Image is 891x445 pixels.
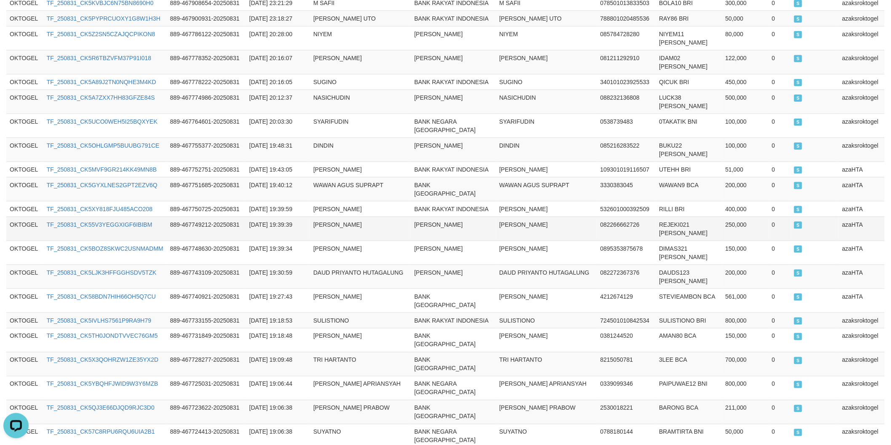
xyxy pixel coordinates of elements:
[411,26,496,50] td: [PERSON_NAME]
[768,352,791,376] td: 0
[597,26,656,50] td: 085784728280
[839,74,885,90] td: azaksroktogel
[839,11,885,26] td: azaksroktogel
[310,90,411,114] td: NASICHUDIN
[794,246,803,253] span: SUCCESS
[768,201,791,217] td: 0
[47,94,155,101] a: TF_250831_CK5A7ZXX7HH83GFZE84S
[597,352,656,376] td: 8215050781
[6,114,43,138] td: OKTOGEL
[167,241,246,265] td: 889-467748630-20250831
[246,265,310,289] td: [DATE] 19:30:59
[167,177,246,201] td: 889-467751685-20250831
[411,50,496,74] td: [PERSON_NAME]
[167,90,246,114] td: 889-467774986-20250831
[656,313,722,328] td: SULISTIONO BRI
[310,11,411,26] td: [PERSON_NAME] UTO
[597,138,656,162] td: 085216283522
[246,26,310,50] td: [DATE] 20:28:00
[839,90,885,114] td: azaksroktogel
[656,162,722,177] td: UTEHH BRI
[768,265,791,289] td: 0
[768,217,791,241] td: 0
[656,400,722,424] td: BARONG BCA
[597,289,656,313] td: 4212674129
[839,352,885,376] td: azaksroktogel
[839,400,885,424] td: azaksroktogel
[597,217,656,241] td: 082266662726
[246,114,310,138] td: [DATE] 20:03:30
[47,317,151,324] a: TF_250831_CK5IVLHS7561P9RA9H79
[722,74,768,90] td: 450,000
[167,50,246,74] td: 889-467778352-20250831
[722,241,768,265] td: 150,000
[246,201,310,217] td: [DATE] 19:39:59
[597,265,656,289] td: 082272367376
[722,26,768,50] td: 80,000
[794,270,803,277] span: SUCCESS
[722,162,768,177] td: 51,000
[47,118,157,125] a: TF_250831_CK5UCO0WEH5I25BQXYEK
[496,201,597,217] td: [PERSON_NAME]
[496,114,597,138] td: SYARIFUDIN
[47,293,156,300] a: TF_250831_CK58BDN7HIH66OH5Q7CU
[839,50,885,74] td: azaksroktogel
[6,265,43,289] td: OKTOGEL
[722,217,768,241] td: 250,000
[246,289,310,313] td: [DATE] 19:27:43
[656,241,722,265] td: DIMAS321 [PERSON_NAME]
[496,26,597,50] td: NIYEM
[794,119,803,126] span: SUCCESS
[6,313,43,328] td: OKTOGEL
[167,265,246,289] td: 889-467743109-20250831
[47,333,158,339] a: TF_250831_CK5TH0JONDTVVEC76GM5
[597,90,656,114] td: 088232136808
[839,177,885,201] td: azaHTA
[656,289,722,313] td: STEVIEAMBON BCA
[597,11,656,26] td: 788801020485536
[246,50,310,74] td: [DATE] 20:16:07
[597,201,656,217] td: 532601000392509
[768,313,791,328] td: 0
[794,357,803,364] span: SUCCESS
[167,138,246,162] td: 889-467755377-20250831
[47,405,155,411] a: TF_250831_CK5QJ3E66DJQD9RJC3D0
[167,313,246,328] td: 889-467733155-20250831
[794,206,803,213] span: SUCCESS
[768,50,791,74] td: 0
[722,177,768,201] td: 200,000
[411,352,496,376] td: BANK [GEOGRAPHIC_DATA]
[246,376,310,400] td: [DATE] 19:06:44
[722,138,768,162] td: 100,000
[167,74,246,90] td: 889-467778222-20250831
[47,166,157,173] a: TF_250831_CK5MVF9GR214KK49MN8B
[310,217,411,241] td: [PERSON_NAME]
[6,26,43,50] td: OKTOGEL
[597,114,656,138] td: 0538739483
[47,381,158,387] a: TF_250831_CK5YBQHFJWID9W3Y6MZB
[722,265,768,289] td: 200,000
[839,241,885,265] td: azaHTA
[411,217,496,241] td: [PERSON_NAME]
[310,328,411,352] td: [PERSON_NAME]
[6,138,43,162] td: OKTOGEL
[794,55,803,62] span: SUCCESS
[722,11,768,26] td: 50,000
[6,11,43,26] td: OKTOGEL
[722,313,768,328] td: 800,000
[656,50,722,74] td: IDAM02 [PERSON_NAME]
[722,90,768,114] td: 500,000
[768,11,791,26] td: 0
[839,376,885,400] td: azaksroktogel
[839,162,885,177] td: azaHTA
[597,74,656,90] td: 340101023925533
[310,313,411,328] td: SULISTIONO
[839,138,885,162] td: azaksroktogel
[411,265,496,289] td: [PERSON_NAME]
[496,11,597,26] td: [PERSON_NAME] UTO
[656,217,722,241] td: REJEKI021 [PERSON_NAME]
[496,313,597,328] td: SULISTIONO
[6,90,43,114] td: OKTOGEL
[411,328,496,352] td: BANK [GEOGRAPHIC_DATA]
[3,3,29,29] button: Open LiveChat chat widget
